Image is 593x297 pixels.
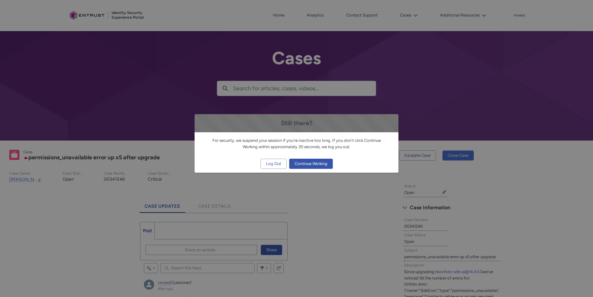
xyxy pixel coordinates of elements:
span: For security, we suspend your session if you're inactive too long. If you don't click Continue Wo... [212,138,381,149]
button: Log Out [261,159,287,169]
span: Log Out [266,159,281,169]
span: Still there? [281,119,312,127]
button: Continue Working [289,159,333,169]
span: Continue Working [295,159,327,169]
